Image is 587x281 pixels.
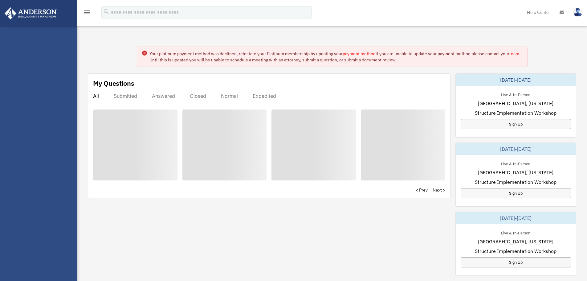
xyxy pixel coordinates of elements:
[461,188,571,198] a: Sign Up
[149,51,522,63] div: Your platinum payment method was declined, reinstate your Platinum membership by updating your if...
[456,74,576,86] div: [DATE]-[DATE]
[475,247,556,255] span: Structure Implementation Workshop
[573,8,582,17] img: User Pic
[93,93,99,99] div: All
[496,91,535,97] div: Live & In-Person
[478,100,553,107] span: [GEOGRAPHIC_DATA], [US_STATE]
[253,93,276,99] div: Expedited
[343,51,376,56] a: payment method
[509,51,519,56] a: team
[433,187,445,193] a: Next >
[461,119,571,129] a: Sign Up
[221,93,238,99] div: Normal
[478,169,553,176] span: [GEOGRAPHIC_DATA], [US_STATE]
[83,9,91,16] i: menu
[3,7,59,19] img: Anderson Advisors Platinum Portal
[461,257,571,267] a: Sign Up
[103,8,110,15] i: search
[496,160,535,167] div: Live & In-Person
[114,93,137,99] div: Submitted
[496,229,535,236] div: Live & In-Person
[416,187,428,193] a: < Prev
[152,93,175,99] div: Answered
[190,93,206,99] div: Closed
[475,109,556,117] span: Structure Implementation Workshop
[93,79,134,88] div: My Questions
[478,238,553,245] span: [GEOGRAPHIC_DATA], [US_STATE]
[83,11,91,16] a: menu
[475,178,556,186] span: Structure Implementation Workshop
[456,212,576,224] div: [DATE]-[DATE]
[456,143,576,155] div: [DATE]-[DATE]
